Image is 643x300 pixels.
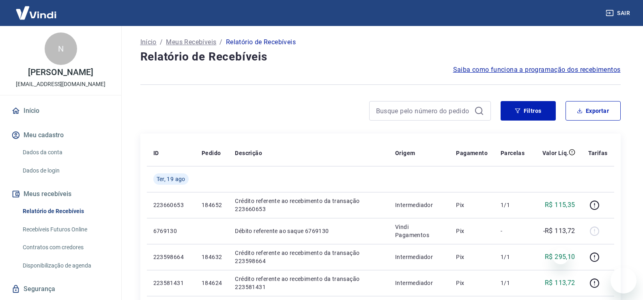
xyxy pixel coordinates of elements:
[153,279,189,287] p: 223581431
[160,37,163,47] p: /
[19,144,112,161] a: Dados da conta
[10,185,112,203] button: Meus recebíveis
[395,223,443,239] p: Vindi Pagamentos
[202,149,221,157] p: Pedido
[10,102,112,120] a: Início
[235,197,382,213] p: Crédito referente ao recebimento da transação 223660653
[19,203,112,220] a: Relatório de Recebíveis
[611,268,637,294] iframe: Botão para abrir a janela de mensagens
[166,37,216,47] a: Meus Recebíveis
[202,279,222,287] p: 184624
[157,175,185,183] span: Ter, 19 ago
[566,101,621,121] button: Exportar
[501,253,525,261] p: 1/1
[28,68,93,77] p: [PERSON_NAME]
[501,279,525,287] p: 1/1
[10,126,112,144] button: Meu cadastro
[153,149,159,157] p: ID
[542,149,569,157] p: Valor Líq.
[456,227,488,235] p: Pix
[235,149,262,157] p: Descrição
[235,275,382,291] p: Crédito referente ao recebimento da transação 223581431
[501,227,525,235] p: -
[202,253,222,261] p: 184632
[395,253,443,261] p: Intermediador
[19,162,112,179] a: Dados de login
[376,105,471,117] input: Busque pelo número do pedido
[545,200,575,210] p: R$ 115,35
[553,248,569,264] iframe: Fechar mensagem
[153,227,189,235] p: 6769130
[235,249,382,265] p: Crédito referente ao recebimento da transação 223598664
[501,101,556,121] button: Filtros
[10,0,62,25] img: Vindi
[545,252,575,262] p: R$ 295,10
[543,226,575,236] p: -R$ 113,72
[16,80,105,88] p: [EMAIL_ADDRESS][DOMAIN_NAME]
[10,280,112,298] a: Segurança
[395,201,443,209] p: Intermediador
[19,221,112,238] a: Recebíveis Futuros Online
[19,239,112,256] a: Contratos com credores
[395,279,443,287] p: Intermediador
[588,149,608,157] p: Tarifas
[456,279,488,287] p: Pix
[501,201,525,209] p: 1/1
[219,37,222,47] p: /
[604,6,633,21] button: Sair
[140,37,157,47] a: Início
[395,149,415,157] p: Origem
[456,253,488,261] p: Pix
[545,278,575,288] p: R$ 113,72
[456,201,488,209] p: Pix
[456,149,488,157] p: Pagamento
[226,37,296,47] p: Relatório de Recebíveis
[235,227,382,235] p: Débito referente ao saque 6769130
[153,253,189,261] p: 223598664
[202,201,222,209] p: 184652
[453,65,621,75] a: Saiba como funciona a programação dos recebimentos
[19,257,112,274] a: Disponibilização de agenda
[153,201,189,209] p: 223660653
[140,49,621,65] h4: Relatório de Recebíveis
[45,32,77,65] div: N
[501,149,525,157] p: Parcelas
